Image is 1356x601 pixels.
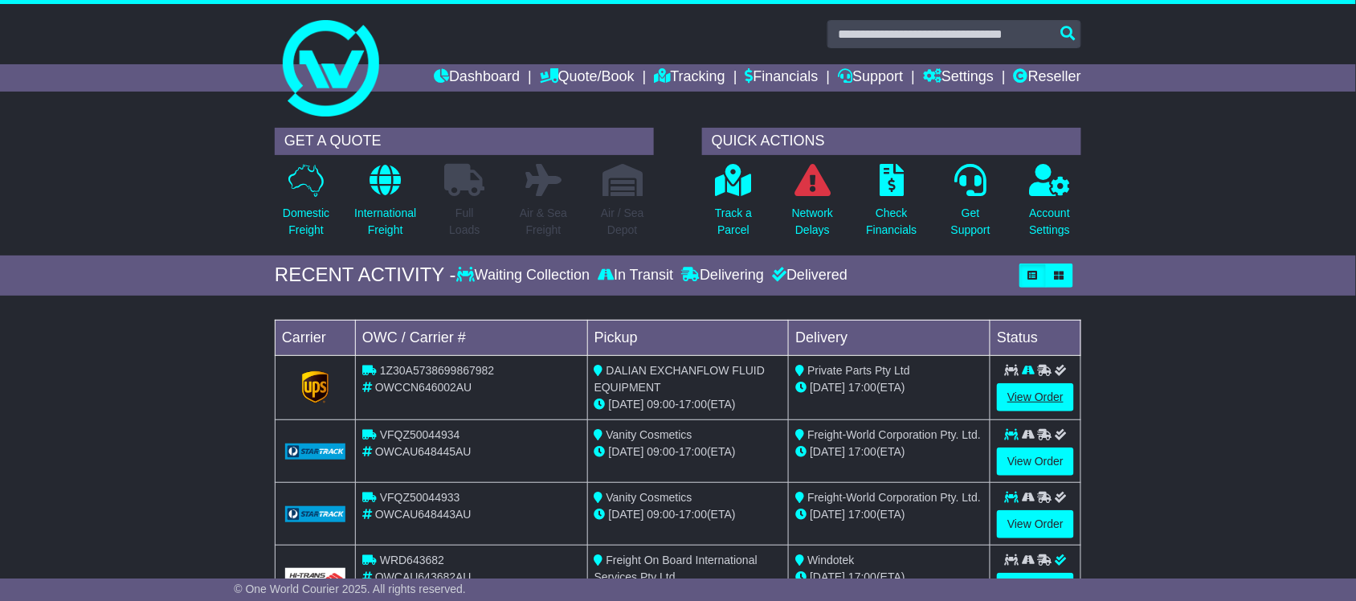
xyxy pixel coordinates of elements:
a: AccountSettings [1029,163,1072,247]
a: Track aParcel [714,163,753,247]
div: - (ETA) [594,396,782,413]
a: View Order [997,383,1074,411]
span: Vanity Cosmetics [607,428,692,441]
td: Carrier [276,320,356,355]
a: View Order [997,573,1074,601]
span: OWCAU648443AU [375,508,472,521]
span: Vanity Cosmetics [607,491,692,504]
p: Domestic Freight [283,205,329,239]
div: - (ETA) [594,444,782,460]
span: Freight-World Corporation Pty. Ltd. [807,491,981,504]
img: GetCarrierServiceLogo [285,506,345,522]
a: Quote/Book [540,64,635,92]
span: [DATE] [810,381,845,394]
p: Network Delays [792,205,833,239]
span: 17:00 [848,508,876,521]
span: DALIAN EXCHANFLOW FLUID EQUIPMENT [594,364,765,394]
span: VFQZ50044934 [380,428,460,441]
img: GetCarrierServiceLogo [285,444,345,460]
div: (ETA) [795,379,983,396]
td: OWC / Carrier # [356,320,588,355]
span: 17:00 [848,445,876,458]
td: Delivery [789,320,990,355]
span: 09:00 [647,508,676,521]
a: GetSupport [950,163,991,247]
img: GetCarrierServiceLogo [302,371,329,403]
a: View Order [997,510,1074,538]
div: Waiting Collection [456,267,594,284]
a: Financials [745,64,819,92]
a: InternationalFreight [353,163,417,247]
p: International Freight [354,205,416,239]
a: NetworkDelays [791,163,834,247]
div: In Transit [594,267,677,284]
a: Support [838,64,903,92]
span: Private Parts Pty Ltd [807,364,910,377]
span: Freight-World Corporation Pty. Ltd. [807,428,981,441]
span: [DATE] [609,398,644,411]
span: [DATE] [810,570,845,583]
div: RECENT ACTIVITY - [275,264,456,287]
p: Get Support [951,205,990,239]
a: Tracking [655,64,725,92]
a: Settings [923,64,994,92]
img: GetCarrierServiceLogo [285,568,345,586]
div: (ETA) [795,444,983,460]
span: VFQZ50044933 [380,491,460,504]
span: OWCAU648445AU [375,445,472,458]
a: Dashboard [434,64,520,92]
span: 17:00 [848,381,876,394]
span: Freight On Board International Services Pty Ltd [594,554,758,583]
p: Account Settings [1030,205,1071,239]
div: (ETA) [795,506,983,523]
div: (ETA) [795,569,983,586]
div: Delivered [768,267,847,284]
td: Status [990,320,1081,355]
span: OWCAU643682AU [375,570,472,583]
div: QUICK ACTIONS [702,128,1081,155]
a: View Order [997,448,1074,476]
span: OWCCN646002AU [375,381,472,394]
div: - (ETA) [594,506,782,523]
a: Reseller [1014,64,1081,92]
p: Track a Parcel [715,205,752,239]
p: Air & Sea Freight [520,205,567,239]
span: 17:00 [679,508,707,521]
span: © One World Courier 2025. All rights reserved. [234,583,466,595]
span: Windotek [807,554,854,566]
span: [DATE] [609,508,644,521]
span: [DATE] [810,508,845,521]
a: CheckFinancials [866,163,918,247]
span: 17:00 [679,445,707,458]
p: Air / Sea Depot [601,205,644,239]
span: 17:00 [848,570,876,583]
span: 09:00 [647,398,676,411]
div: Delivering [677,267,768,284]
span: 17:00 [679,398,707,411]
span: [DATE] [609,445,644,458]
td: Pickup [587,320,789,355]
div: GET A QUOTE [275,128,654,155]
span: [DATE] [810,445,845,458]
span: 09:00 [647,445,676,458]
a: DomesticFreight [282,163,330,247]
p: Check Financials [867,205,917,239]
span: WRD643682 [380,554,444,566]
span: 1Z30A5738699867982 [380,364,494,377]
p: Full Loads [444,205,484,239]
